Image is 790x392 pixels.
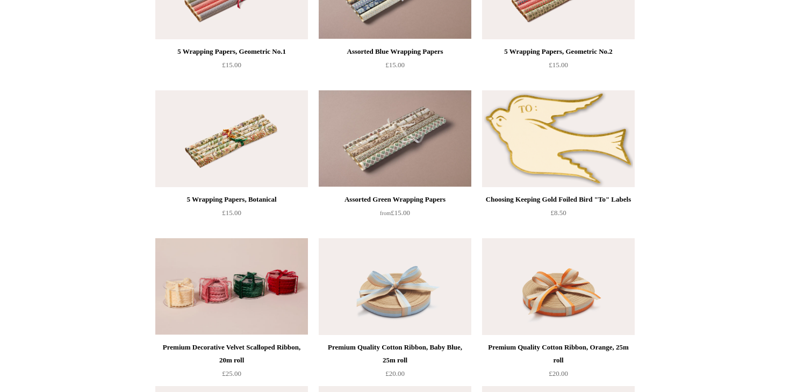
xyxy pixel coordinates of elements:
a: Premium Quality Cotton Ribbon, Orange, 25m roll £20.00 [482,341,635,385]
div: Premium Quality Cotton Ribbon, Baby Blue, 25m roll [321,341,469,367]
a: 5 Wrapping Papers, Botanical 5 Wrapping Papers, Botanical [155,90,308,187]
span: £20.00 [549,369,568,377]
span: £15.00 [380,209,410,217]
span: £15.00 [222,61,241,69]
img: Premium Decorative Velvet Scalloped Ribbon, 20m roll [155,238,308,335]
a: 5 Wrapping Papers, Geometric No.2 £15.00 [482,45,635,89]
img: Choosing Keeping Gold Foiled Bird "To" Labels [482,90,635,187]
span: £15.00 [385,61,405,69]
span: £15.00 [222,209,241,217]
img: Assorted Green Wrapping Papers [319,90,471,187]
span: from [380,210,391,216]
span: £20.00 [385,369,405,377]
a: Assorted Green Wrapping Papers Assorted Green Wrapping Papers [319,90,471,187]
div: Assorted Blue Wrapping Papers [321,45,469,58]
div: 5 Wrapping Papers, Geometric No.1 [158,45,305,58]
a: Assorted Green Wrapping Papers from£15.00 [319,193,471,237]
a: 5 Wrapping Papers, Botanical £15.00 [155,193,308,237]
span: £15.00 [549,61,568,69]
a: Choosing Keeping Gold Foiled Bird "To" Labels £8.50 [482,193,635,237]
a: Premium Quality Cotton Ribbon, Baby Blue, 25m roll £20.00 [319,341,471,385]
a: Choosing Keeping Gold Foiled Bird "To" Labels Choosing Keeping Gold Foiled Bird "To" Labels [482,90,635,187]
div: 5 Wrapping Papers, Geometric No.2 [485,45,632,58]
span: £25.00 [222,369,241,377]
a: Premium Quality Cotton Ribbon, Baby Blue, 25m roll Premium Quality Cotton Ribbon, Baby Blue, 25m ... [319,238,471,335]
div: Premium Decorative Velvet Scalloped Ribbon, 20m roll [158,341,305,367]
img: 5 Wrapping Papers, Botanical [155,90,308,187]
a: Premium Quality Cotton Ribbon, Orange, 25m roll Premium Quality Cotton Ribbon, Orange, 25m roll [482,238,635,335]
img: Premium Quality Cotton Ribbon, Baby Blue, 25m roll [319,238,471,335]
a: Premium Decorative Velvet Scalloped Ribbon, 20m roll Premium Decorative Velvet Scalloped Ribbon, ... [155,238,308,335]
img: Premium Quality Cotton Ribbon, Orange, 25m roll [482,238,635,335]
div: Assorted Green Wrapping Papers [321,193,469,206]
span: £8.50 [550,209,566,217]
div: Choosing Keeping Gold Foiled Bird "To" Labels [485,193,632,206]
a: 5 Wrapping Papers, Geometric No.1 £15.00 [155,45,308,89]
a: Premium Decorative Velvet Scalloped Ribbon, 20m roll £25.00 [155,341,308,385]
div: Premium Quality Cotton Ribbon, Orange, 25m roll [485,341,632,367]
a: Assorted Blue Wrapping Papers £15.00 [319,45,471,89]
div: 5 Wrapping Papers, Botanical [158,193,305,206]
